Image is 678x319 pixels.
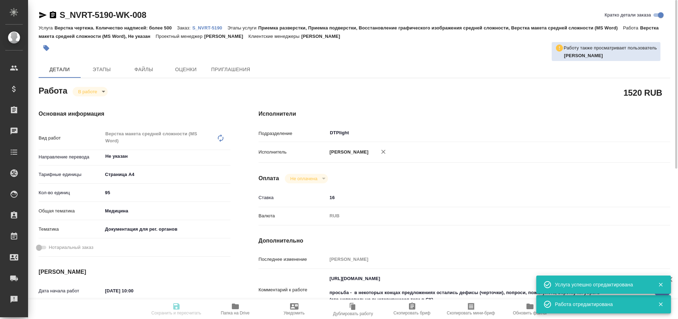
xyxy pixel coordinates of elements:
[39,287,102,294] p: Дата начала работ
[447,311,495,315] span: Скопировать мини-бриф
[248,34,301,39] p: Клиентские менеджеры
[206,299,265,319] button: Папка на Drive
[85,65,119,74] span: Этапы
[285,174,328,183] div: В работе
[147,299,206,319] button: Сохранить и пересчитать
[327,210,636,222] div: RUB
[259,286,327,293] p: Комментарий к работе
[39,268,230,276] h4: [PERSON_NAME]
[327,254,636,264] input: Пустое поле
[102,169,230,181] div: Страница А4
[102,223,230,235] div: Документация для рег. органов
[49,11,57,19] button: Скопировать ссылку
[156,34,204,39] p: Проектный менеджер
[327,192,636,203] input: ✎ Введи что-нибудь
[73,87,108,96] div: В работе
[39,135,102,142] p: Вид работ
[259,194,327,201] p: Ставка
[555,301,647,308] div: Работа отредактирована
[102,286,164,296] input: ✎ Введи что-нибудь
[288,176,320,182] button: Не оплачена
[383,299,442,319] button: Скопировать бриф
[284,311,305,315] span: Уведомить
[43,65,76,74] span: Детали
[204,34,248,39] p: [PERSON_NAME]
[265,299,324,319] button: Уведомить
[39,25,54,30] p: Услуга
[564,45,657,52] p: Работу также просматривает пользователь
[39,25,659,39] p: Верстка макета средней сложности (MS Word), Не указан
[376,144,391,159] button: Удалить исполнителя
[324,299,383,319] button: Дублировать работу
[221,311,250,315] span: Папка на Drive
[605,12,651,19] span: Кратко детали заказа
[39,11,47,19] button: Скопировать ссылку для ЯМессенджера
[177,25,192,30] p: Заказ:
[211,65,250,74] span: Приглашения
[301,34,345,39] p: [PERSON_NAME]
[39,154,102,161] p: Направление перевода
[49,244,93,251] span: Нотариальный заказ
[259,237,670,245] h4: Дополнительно
[60,10,146,20] a: S_NVRT-5190-WK-008
[259,256,327,263] p: Последнее изменение
[394,311,430,315] span: Скопировать бриф
[564,53,603,58] b: [PERSON_NAME]
[555,281,647,288] div: Услуга успешно отредактирована
[39,189,102,196] p: Кол-во единиц
[259,110,670,118] h4: Исполнители
[258,25,623,30] p: Приемка разверстки, Приемка подверстки, Восстановление графического изображения средней сложности...
[259,149,327,156] p: Исполнитель
[39,226,102,233] p: Тематика
[624,87,662,99] h2: 1520 RUB
[152,311,201,315] span: Сохранить и пересчитать
[54,25,177,30] p: Верстка чертежа. Количество надписей: более 500
[327,149,369,156] p: [PERSON_NAME]
[501,299,559,319] button: Обновить файлы
[39,171,102,178] p: Тарифные единицы
[259,174,279,183] h4: Оплата
[169,65,203,74] span: Оценки
[653,281,668,288] button: Закрыть
[102,205,230,217] div: Медицина
[192,25,227,30] a: S_NVRT-5190
[564,52,657,59] p: Васильева Ольга
[39,40,54,56] button: Добавить тэг
[39,84,67,96] h2: Работа
[623,25,640,30] p: Работа
[653,301,668,307] button: Закрыть
[513,311,547,315] span: Обновить файлы
[632,132,633,134] button: Open
[327,273,636,306] textarea: [URL][DOMAIN_NAME] просьба - в некоторых концах предложениях остались дефисы (черточки), попроси,...
[333,311,373,316] span: Дублировать работу
[227,156,228,157] button: Open
[39,110,230,118] h4: Основная информация
[228,25,259,30] p: Этапы услуги
[39,208,102,215] p: Общая тематика
[127,65,161,74] span: Файлы
[102,188,230,198] input: ✎ Введи что-нибудь
[76,89,99,95] button: В работе
[259,212,327,219] p: Валюта
[259,130,327,137] p: Подразделение
[442,299,501,319] button: Скопировать мини-бриф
